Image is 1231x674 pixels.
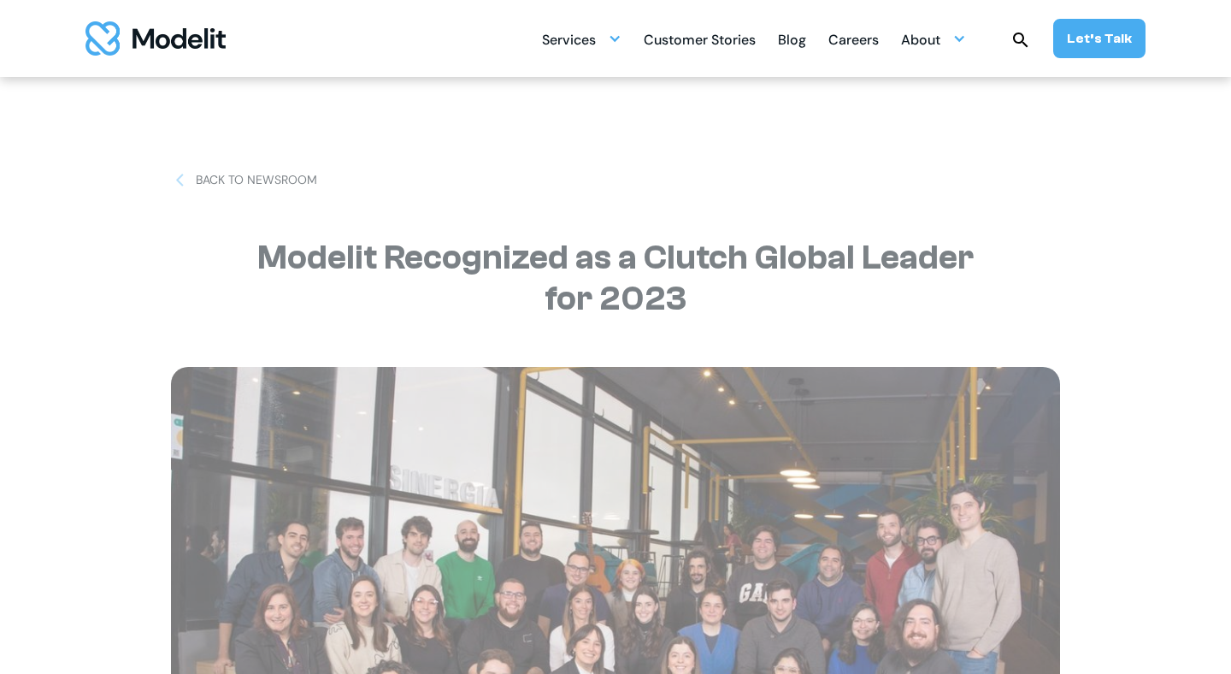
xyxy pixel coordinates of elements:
[644,22,756,56] a: Customer Stories
[828,22,879,56] a: Careers
[901,22,966,56] div: About
[644,25,756,58] div: Customer Stories
[778,25,806,58] div: Blog
[1053,19,1146,58] a: Let’s Talk
[828,25,879,58] div: Careers
[85,21,226,56] a: home
[1067,29,1132,48] div: Let’s Talk
[85,21,226,56] img: modelit logo
[542,22,621,56] div: Services
[171,171,317,189] a: BACK TO NEWSROOM
[196,171,317,189] div: BACK TO NEWSROOM
[542,25,596,58] div: Services
[231,237,1000,319] h1: Modelit Recognized as a Clutch Global Leader for 2023
[901,25,940,58] div: About
[778,22,806,56] a: Blog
